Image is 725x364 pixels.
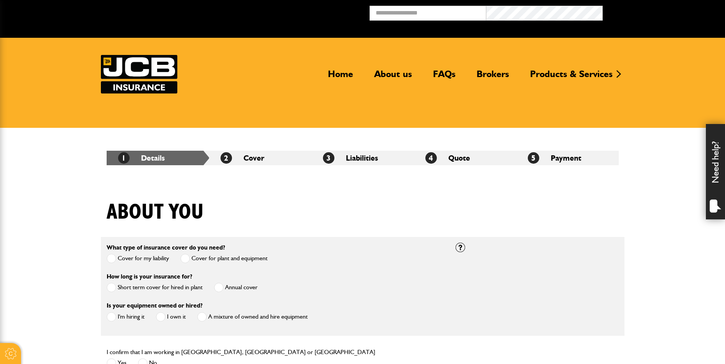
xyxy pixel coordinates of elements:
label: Short term cover for hired in plant [107,283,203,292]
a: Brokers [471,68,515,86]
li: Liabilities [311,151,414,165]
button: Broker Login [603,6,719,18]
label: I own it [156,312,186,322]
label: Is your equipment owned or hired? [107,303,203,309]
div: Need help? [706,124,725,219]
img: JCB Insurance Services logo [101,55,177,93]
h1: About you [107,200,204,225]
label: A mixture of owned and hire equipment [197,312,308,322]
label: Cover for plant and equipment [180,254,268,263]
li: Details [107,151,209,165]
label: I confirm that I am working in [GEOGRAPHIC_DATA], [GEOGRAPHIC_DATA] or [GEOGRAPHIC_DATA] [107,349,375,355]
label: What type of insurance cover do you need? [107,245,225,251]
label: Annual cover [214,283,258,292]
li: Cover [209,151,311,165]
a: FAQs [427,68,461,86]
span: 5 [528,152,539,164]
a: Products & Services [524,68,618,86]
a: About us [368,68,418,86]
label: I'm hiring it [107,312,144,322]
span: 3 [323,152,334,164]
li: Quote [414,151,516,165]
span: 1 [118,152,130,164]
label: How long is your insurance for? [107,274,192,280]
a: JCB Insurance Services [101,55,177,93]
span: 2 [221,152,232,164]
li: Payment [516,151,619,165]
label: Cover for my liability [107,254,169,263]
span: 4 [425,152,437,164]
a: Home [322,68,359,86]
